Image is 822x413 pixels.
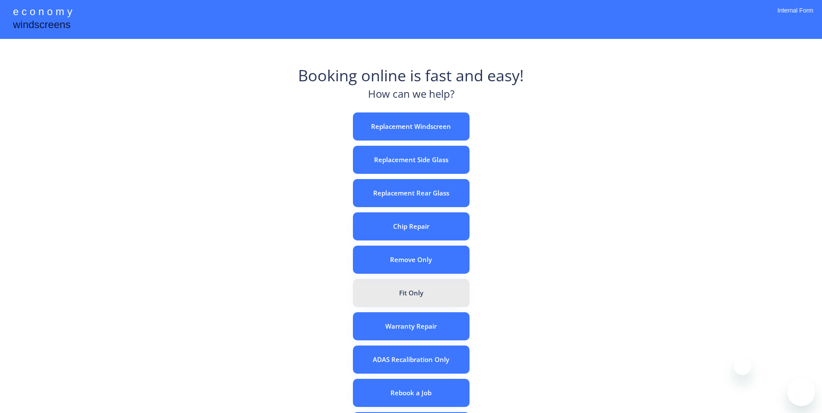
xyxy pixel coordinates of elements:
div: windscreens [13,17,70,34]
button: Chip Repair [353,212,470,240]
button: Replacement Rear Glass [353,179,470,207]
div: e c o n o m y [13,4,72,21]
div: How can we help? [368,86,454,106]
button: Rebook a Job [353,379,470,407]
button: Replacement Side Glass [353,146,470,174]
iframe: Button to launch messaging window [787,378,815,406]
button: ADAS Recalibration Only [353,346,470,374]
div: Booking online is fast and easy! [298,65,524,86]
button: Fit Only [353,279,470,307]
button: Replacement Windscreen [353,112,470,141]
button: Warranty Repair [353,312,470,340]
button: Remove Only [353,246,470,274]
iframe: Close message [734,358,751,375]
div: Internal Form [778,6,813,26]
